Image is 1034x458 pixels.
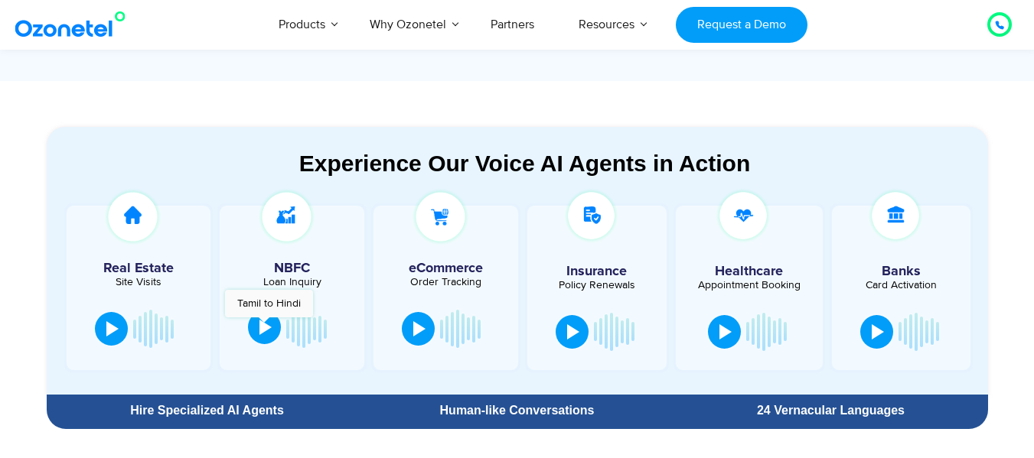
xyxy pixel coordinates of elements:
h5: Insurance [535,265,659,278]
div: Loan Inquiry [227,277,357,287]
h5: Real Estate [74,261,204,275]
div: 24 Vernacular Languages [681,404,980,417]
a: Request a Demo [676,7,807,43]
h5: eCommerce [381,261,510,275]
h5: NBFC [227,261,357,275]
div: Site Visits [74,277,204,287]
div: Card Activation [840,280,964,291]
div: Experience Our Voice AI Agents in Action [62,150,988,177]
div: Appointment Booking [687,280,811,291]
h5: Healthcare [687,265,811,278]
h5: Banks [840,265,964,278]
div: Order Tracking [381,277,510,287]
div: Human-like Conversations [367,404,666,417]
div: Hire Specialized AI Agents [54,404,360,417]
div: Policy Renewals [535,280,659,291]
